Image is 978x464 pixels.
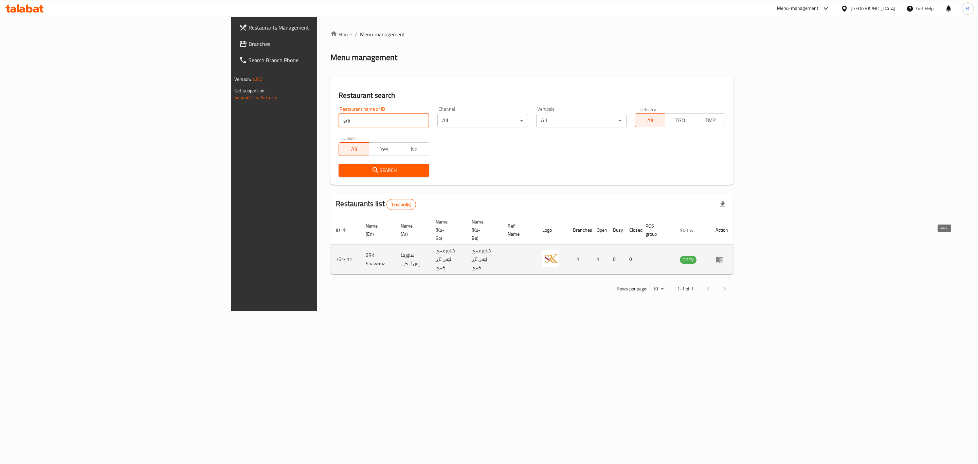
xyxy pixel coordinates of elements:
button: TMP [695,113,725,127]
button: TGO [665,113,695,127]
div: Export file [714,196,731,213]
span: Search Branch Phone [249,56,389,64]
td: 0 [624,245,640,274]
td: 0 [608,245,624,274]
span: 1.0.0 [252,75,262,84]
span: All [638,115,663,125]
span: Name (Ku-Ba) [472,218,494,242]
span: Restaurants Management [249,23,389,32]
span: Get support on: [234,86,266,95]
span: Yes [372,144,397,154]
td: شاورمەی ئێس ئاڕ کەی [466,245,502,274]
td: 1 [567,245,591,274]
p: Rows per page: [617,285,647,293]
span: R [966,5,969,12]
span: Branches [249,40,389,48]
a: Branches [234,36,394,52]
p: 1-1 of 1 [677,285,693,293]
a: Restaurants Management [234,19,394,36]
span: OPEN [680,256,696,264]
span: TMP [698,115,723,125]
span: TGO [668,115,693,125]
th: Closed [624,216,640,245]
span: Name (Ar) [401,222,422,238]
span: Status [680,226,702,234]
div: Menu-management [777,4,819,13]
td: 1 [591,245,608,274]
div: All [437,114,528,127]
td: شاورما إس أر كي [395,245,430,274]
span: Ref. Name [508,222,529,238]
th: Open [591,216,608,245]
div: Total records count [386,199,416,210]
input: Search for restaurant name or ID.. [339,114,429,127]
div: All [536,114,627,127]
span: POS group [646,222,666,238]
span: Search [344,166,424,175]
span: No [402,144,427,154]
a: Search Branch Phone [234,52,394,68]
h2: Restaurants list [336,199,416,210]
table: enhanced table [330,216,733,274]
th: Logo [537,216,567,245]
div: OPEN [680,256,696,264]
img: SRK Shawrma [542,250,559,267]
div: [GEOGRAPHIC_DATA] [851,5,895,12]
div: Rows per page: [650,284,666,294]
button: Search [339,164,429,177]
button: All [339,142,369,156]
td: شاورمەی ئێس ئاڕ کەی [430,245,466,274]
h2: Restaurant search [339,90,725,101]
th: Branches [567,216,591,245]
span: 1 record(s) [387,201,416,208]
a: Support.OpsPlatform [234,93,277,102]
nav: breadcrumb [330,30,733,38]
span: Name (Ku-So) [436,218,458,242]
span: Name (En) [366,222,387,238]
span: Version: [234,75,251,84]
label: Delivery [639,107,656,111]
span: All [342,144,366,154]
button: Yes [369,142,399,156]
button: No [399,142,429,156]
button: All [635,113,665,127]
th: Action [710,216,733,245]
label: Upsell [343,136,356,140]
th: Busy [608,216,624,245]
span: ID [336,226,349,234]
